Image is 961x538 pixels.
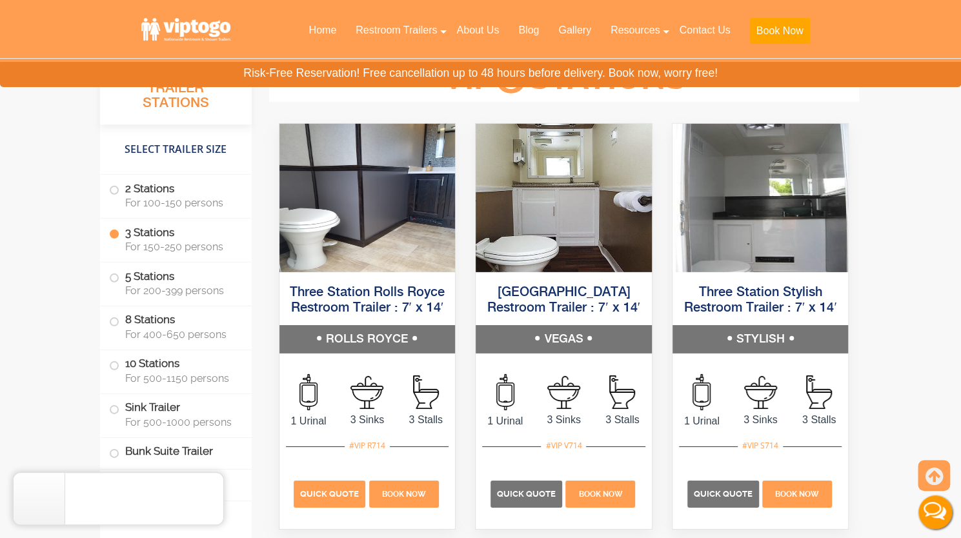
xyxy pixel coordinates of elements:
[744,376,777,409] img: an icon of sink
[422,61,705,96] h3: VIP Stations
[109,394,243,433] label: Sink Trailer
[806,375,832,409] img: an icon of stall
[497,489,556,499] span: Quick Quote
[541,437,586,454] div: #VIP V714
[731,412,790,428] span: 3 Sinks
[290,286,445,315] a: Three Station Rolls Royce Restroom Trailer : 7′ x 14′
[564,488,637,499] a: Book Now
[487,286,640,315] a: [GEOGRAPHIC_DATA] Restroom Trailer : 7′ x 14′
[578,490,622,499] span: Book Now
[109,469,243,497] label: ADA Trailers
[294,488,367,499] a: Quick Quote
[684,286,837,315] a: Three Station Stylish Restroom Trailer : 7′ x 14′
[367,488,440,499] a: Book Now
[740,16,820,52] a: Book Now
[761,488,834,499] a: Book Now
[673,413,731,429] span: 1 Urinal
[109,306,243,346] label: 8 Stations
[687,488,761,499] a: Quick Quote
[476,124,652,272] img: Side view of three station restroom trailer with three separate doors with signs
[109,437,243,465] label: Bunk Suite Trailer
[100,130,252,168] h4: Select Trailer Size
[279,325,456,354] h5: ROLLS ROYCE
[300,489,359,499] span: Quick Quote
[299,16,346,45] a: Home
[100,61,252,124] h3: All Restroom Trailer Stations
[601,16,669,45] a: Resources
[509,16,549,45] a: Blog
[345,437,390,454] div: #VIP R714
[125,284,236,297] span: For 200-399 persons
[382,490,426,499] span: Book Now
[125,328,236,340] span: For 400-650 persons
[593,412,652,428] span: 3 Stalls
[109,175,243,215] label: 2 Stations
[669,16,740,45] a: Contact Us
[413,375,439,409] img: an icon of stall
[534,412,593,428] span: 3 Sinks
[447,16,509,45] a: About Us
[476,325,652,354] h5: VEGAS
[109,350,243,390] label: 10 Stations
[491,488,564,499] a: Quick Quote
[673,124,849,272] img: Side view of three station restroom trailer with three separate doors with signs
[693,374,711,410] img: an icon of urinal
[125,415,236,428] span: For 500-1000 persons
[299,374,318,410] img: an icon of urinal
[279,124,456,272] img: Side view of three station restroom trailer with three separate doors with signs
[549,16,601,45] a: Gallery
[279,413,338,429] span: 1 Urinal
[909,486,961,538] button: Live Chat
[738,437,783,454] div: #VIP S714
[609,375,635,409] img: an icon of stall
[125,197,236,209] span: For 100-150 persons
[109,263,243,303] label: 5 Stations
[496,374,514,410] img: an icon of urinal
[346,16,447,45] a: Restroom Trailers
[125,241,236,253] span: For 150-250 persons
[750,18,810,44] button: Book Now
[109,219,243,259] label: 3 Stations
[338,412,396,428] span: 3 Sinks
[547,376,580,409] img: an icon of sink
[775,490,819,499] span: Book Now
[125,372,236,384] span: For 500-1150 persons
[673,325,849,354] h5: STYLISH
[350,376,383,409] img: an icon of sink
[694,489,753,499] span: Quick Quote
[476,413,534,429] span: 1 Urinal
[396,412,455,428] span: 3 Stalls
[790,412,849,428] span: 3 Stalls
